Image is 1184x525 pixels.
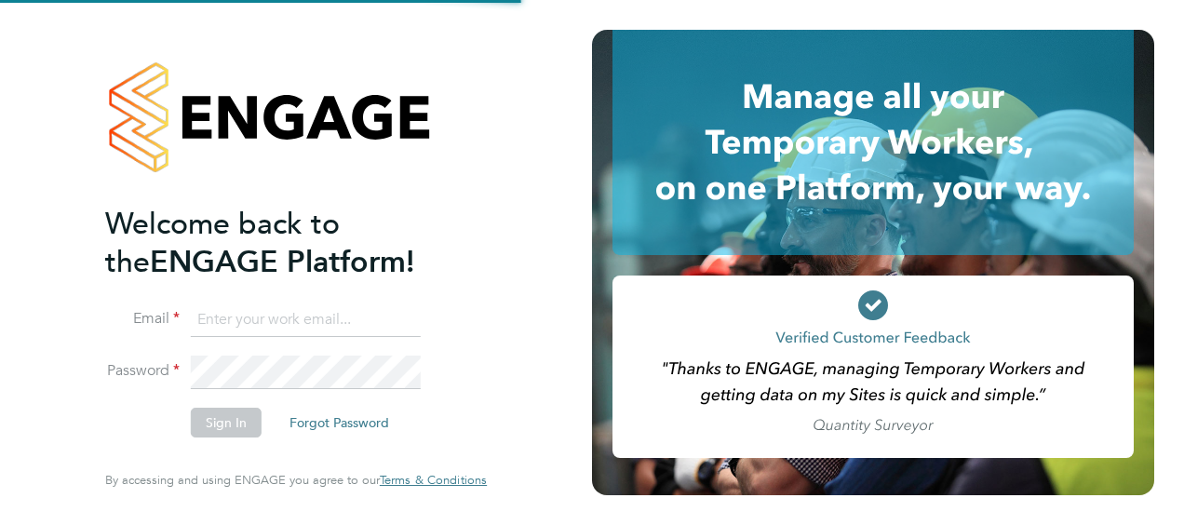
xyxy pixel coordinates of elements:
span: Terms & Conditions [380,472,487,488]
span: Welcome back to the [105,206,340,280]
label: Email [105,309,180,329]
button: Sign In [191,408,262,437]
button: Forgot Password [275,408,404,437]
a: Terms & Conditions [380,473,487,488]
h2: ENGAGE Platform! [105,205,468,281]
span: By accessing and using ENGAGE you agree to our [105,472,487,488]
input: Enter your work email... [191,303,421,337]
label: Password [105,361,180,381]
